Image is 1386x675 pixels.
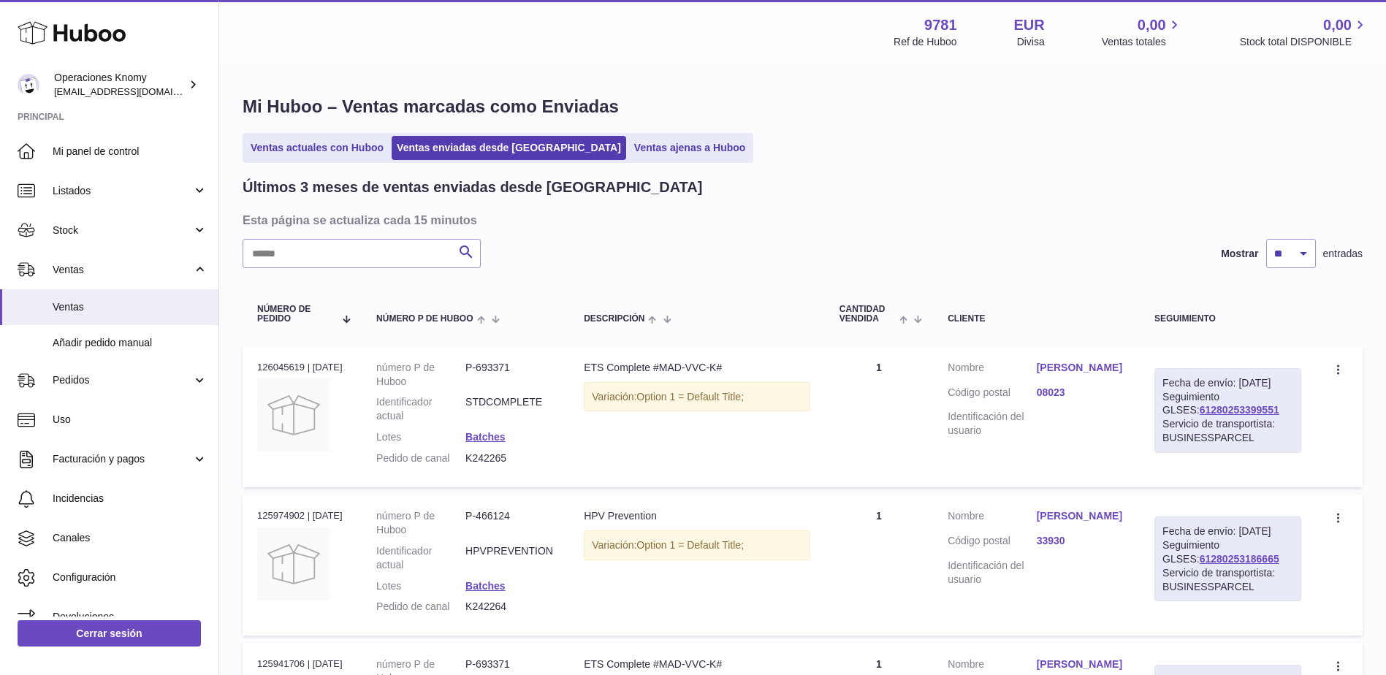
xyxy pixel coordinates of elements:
dt: Lotes [376,579,465,593]
span: Uso [53,413,207,427]
span: número P de Huboo [376,314,473,324]
div: HPV Prevention [584,509,810,523]
span: entradas [1323,247,1363,261]
a: Batches [465,580,505,592]
dd: STDCOMPLETE [465,395,555,423]
a: 08023 [1037,386,1125,400]
span: Mi panel de control [53,145,207,159]
a: Batches [465,431,505,443]
div: Divisa [1017,35,1045,49]
span: Stock [53,224,192,237]
a: Ventas actuales con Huboo [245,136,389,160]
span: Facturación y pagos [53,452,192,466]
h3: Esta página se actualiza cada 15 minutos [243,212,1359,228]
div: 125941706 | [DATE] [257,657,347,671]
span: Ventas totales [1102,35,1183,49]
span: 0,00 [1323,15,1352,35]
div: ETS Complete #MAD-VVC-K# [584,361,810,375]
dt: Pedido de canal [376,451,465,465]
dt: Nombre [948,657,1036,675]
a: 0,00 Stock total DISPONIBLE [1240,15,1368,49]
img: no-photo.jpg [257,378,330,451]
div: Cliente [948,314,1125,324]
dd: P-693371 [465,361,555,389]
span: Devoluciones [53,610,207,624]
span: Añadir pedido manual [53,336,207,350]
dt: Identificación del usuario [948,410,1036,438]
div: Seguimiento [1154,314,1301,324]
dt: Código postal [948,534,1036,552]
a: [PERSON_NAME] [1037,657,1125,671]
span: Configuración [53,571,207,584]
dd: P-466124 [465,509,555,537]
dt: Lotes [376,430,465,444]
a: 0,00 Ventas totales [1102,15,1183,49]
div: Variación: [584,530,810,560]
div: Variación: [584,382,810,412]
div: Seguimiento GLSES: [1154,368,1301,453]
span: Número de pedido [257,305,335,324]
a: [PERSON_NAME] [1037,361,1125,375]
dd: K242264 [465,600,555,614]
div: Fecha de envío: [DATE] [1162,525,1293,538]
span: Incidencias [53,492,207,506]
dt: número P de Huboo [376,509,465,537]
span: Listados [53,184,192,198]
div: Servicio de transportista: BUSINESSPARCEL [1162,417,1293,445]
span: Canales [53,531,207,545]
a: 61280253186665 [1200,553,1279,565]
a: Ventas ajenas a Huboo [629,136,751,160]
a: Ventas enviadas desde [GEOGRAPHIC_DATA] [392,136,626,160]
div: Servicio de transportista: BUSINESSPARCEL [1162,566,1293,594]
h1: Mi Huboo – Ventas marcadas como Enviadas [243,95,1363,118]
strong: 9781 [924,15,957,35]
div: 125974902 | [DATE] [257,509,347,522]
td: 1 [825,495,933,636]
span: Ventas [53,263,192,277]
label: Mostrar [1221,247,1258,261]
dt: Identificador actual [376,395,465,423]
div: ETS Complete #MAD-VVC-K# [584,657,810,671]
dt: Identificación del usuario [948,559,1036,587]
span: 0,00 [1138,15,1166,35]
span: Option 1 = Default Title; [636,539,744,551]
a: 33930 [1037,534,1125,548]
span: Option 1 = Default Title; [636,391,744,403]
dt: Pedido de canal [376,600,465,614]
dd: K242265 [465,451,555,465]
img: no-photo.jpg [257,527,330,600]
div: 126045619 | [DATE] [257,361,347,374]
div: Seguimiento GLSES: [1154,516,1301,601]
a: [PERSON_NAME] [1037,509,1125,523]
a: 61280253399551 [1200,404,1279,416]
span: Descripción [584,314,644,324]
dt: Código postal [948,386,1036,403]
div: Fecha de envío: [DATE] [1162,376,1293,390]
span: Pedidos [53,373,192,387]
h2: Últimos 3 meses de ventas enviadas desde [GEOGRAPHIC_DATA] [243,178,702,197]
dd: HPVPREVENTION [465,544,555,572]
div: Ref de Huboo [894,35,956,49]
dt: número P de Huboo [376,361,465,389]
a: Cerrar sesión [18,620,201,647]
img: operaciones@selfkit.com [18,74,39,96]
span: Cantidad vendida [839,305,896,324]
dt: Identificador actual [376,544,465,572]
td: 1 [825,346,933,487]
span: [EMAIL_ADDRESS][DOMAIN_NAME] [54,85,215,97]
dt: Nombre [948,509,1036,527]
span: Ventas [53,300,207,314]
span: Stock total DISPONIBLE [1240,35,1368,49]
strong: EUR [1014,15,1045,35]
div: Operaciones Knomy [54,71,186,99]
dt: Nombre [948,361,1036,378]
